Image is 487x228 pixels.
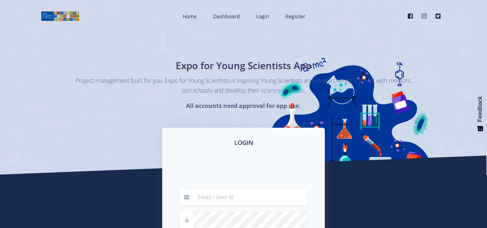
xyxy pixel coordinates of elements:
a: Dashboard [206,7,246,26]
h1: Expo for Young Scientists App [110,59,377,73]
a: Register [278,7,311,26]
input: Email / User ID [193,189,307,206]
img: logo01.png [41,11,79,22]
button: Feedback - Show survey [473,89,487,139]
strong: All accounts need approval for app use. [186,102,301,110]
span: Register [285,13,305,20]
a: Login [249,7,275,26]
h3: LOGIN [171,138,316,147]
span: Feedback [477,96,483,122]
span: Home [183,13,197,20]
p: Project management built for you. Expo for Young Scientists is Inspiring Young Scientists and Res... [76,76,412,96]
span: Dashboard [213,13,240,20]
span: Login [256,13,269,20]
a: Home [175,7,203,26]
